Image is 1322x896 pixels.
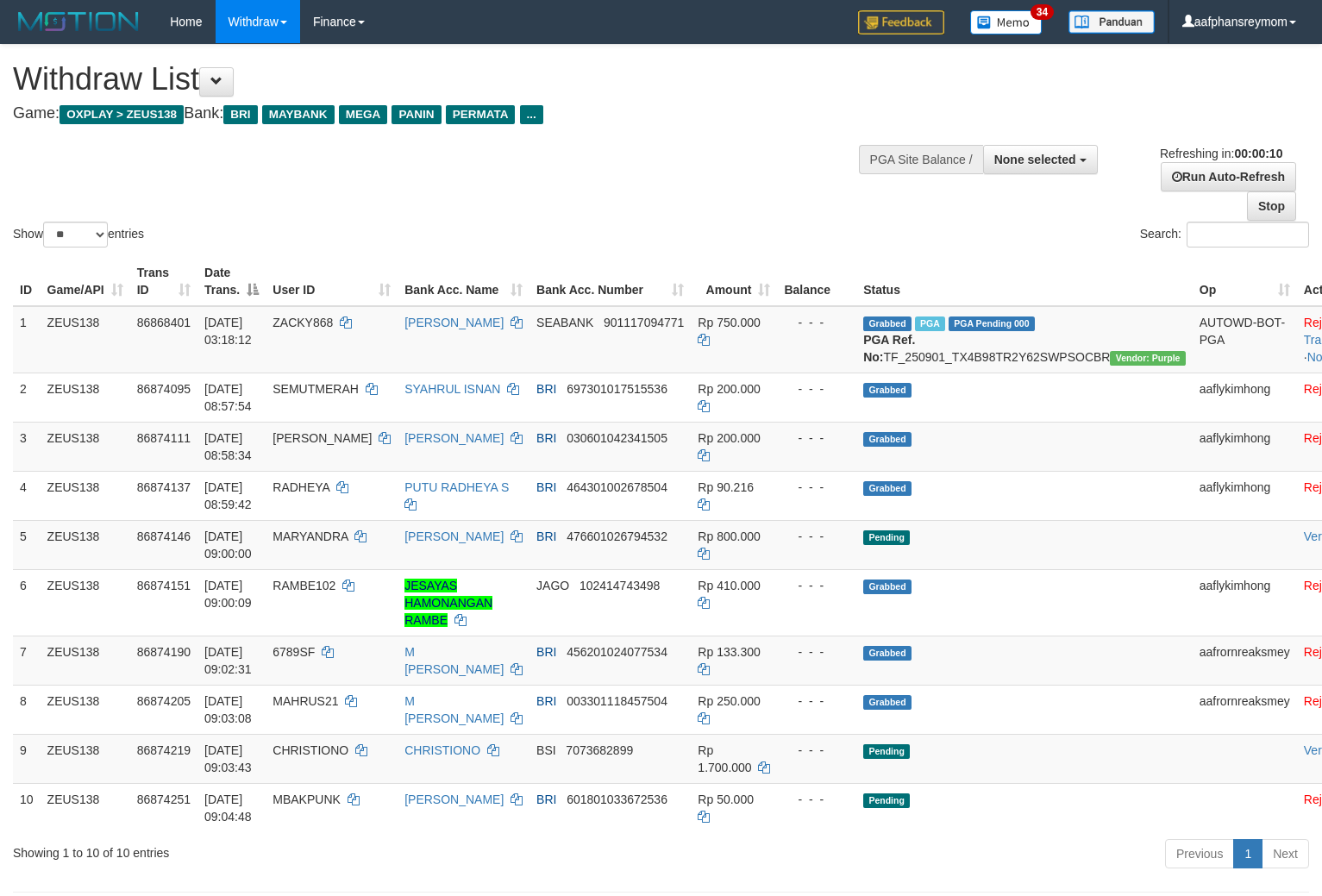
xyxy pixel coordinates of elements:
span: Copy 697301017515536 to clipboard [567,382,667,396]
span: Rp 410.000 [698,579,760,592]
span: 86874190 [137,645,191,659]
td: 5 [13,520,41,569]
td: 6 [13,569,41,636]
span: 6789SF [273,645,315,659]
span: Copy 003301118457504 to clipboard [567,694,667,708]
span: Rp 800.000 [698,529,760,543]
span: PERMATA [446,105,516,124]
span: Rp 250.000 [698,694,760,708]
td: 7 [13,636,41,685]
td: aaflykimhong [1193,422,1297,471]
span: BRI [536,645,556,659]
span: JAGO [536,579,569,592]
span: Pending [863,744,910,759]
label: Search: [1140,222,1309,247]
td: 2 [13,373,41,422]
span: MARYANDRA [273,529,348,543]
td: aafrornreaksmey [1193,685,1297,734]
span: [DATE] 09:04:48 [204,793,252,824]
div: - - - [784,791,849,808]
b: PGA Ref. No: [863,333,915,364]
h4: Game: Bank: [13,105,864,122]
th: Bank Acc. Number: activate to sort column ascending [529,257,691,306]
a: M [PERSON_NAME] [404,645,504,676]
td: aaflykimhong [1193,569,1297,636]
span: Marked by aaftrukkakada [915,316,945,331]
span: BRI [536,694,556,708]
th: Trans ID: activate to sort column ascending [130,257,197,306]
span: [DATE] 08:58:34 [204,431,252,462]
a: CHRISTIONO [404,743,480,757]
td: aaflykimhong [1193,373,1297,422]
label: Show entries [13,222,144,247]
span: ... [520,105,543,124]
div: - - - [784,479,849,496]
span: 34 [1031,4,1054,20]
a: [PERSON_NAME] [404,431,504,445]
span: Grabbed [863,580,912,594]
div: - - - [784,380,849,398]
span: Pending [863,793,910,808]
span: BRI [536,382,556,396]
span: Rp 133.300 [698,645,760,659]
a: JESAYAS HAMONANGAN RAMBE [404,579,492,627]
span: Refreshing in: [1160,147,1282,160]
div: - - - [784,314,849,331]
span: [PERSON_NAME] [273,431,372,445]
a: Previous [1165,839,1234,868]
a: PUTU RADHEYA S [404,480,509,494]
div: - - - [784,692,849,710]
th: ID [13,257,41,306]
td: ZEUS138 [41,422,130,471]
td: aaflykimhong [1193,471,1297,520]
span: 86874111 [137,431,191,445]
span: 86868401 [137,316,191,329]
strong: 00:00:10 [1234,147,1282,160]
td: ZEUS138 [41,569,130,636]
a: 1 [1233,839,1262,868]
span: Rp 200.000 [698,382,760,396]
th: Date Trans.: activate to sort column descending [197,257,266,306]
span: Copy 901117094771 to clipboard [604,316,684,329]
input: Search: [1187,222,1309,247]
span: [DATE] 09:00:09 [204,579,252,610]
span: Copy 464301002678504 to clipboard [567,480,667,494]
td: 1 [13,306,41,373]
span: [DATE] 09:02:31 [204,645,252,676]
img: panduan.png [1068,10,1155,34]
a: [PERSON_NAME] [404,529,504,543]
div: - - - [784,577,849,594]
td: ZEUS138 [41,471,130,520]
th: Bank Acc. Name: activate to sort column ascending [398,257,529,306]
select: Showentries [43,222,108,247]
span: MAYBANK [262,105,335,124]
span: Copy 7073682899 to clipboard [566,743,633,757]
a: Next [1262,839,1309,868]
img: Feedback.jpg [858,10,944,34]
span: [DATE] 08:59:42 [204,480,252,511]
div: - - - [784,643,849,661]
span: 86874146 [137,529,191,543]
th: Status [856,257,1193,306]
span: Rp 750.000 [698,316,760,329]
span: Vendor URL: https://trx4.1velocity.biz [1110,351,1185,366]
span: SEMUTMERAH [273,382,359,396]
td: ZEUS138 [41,520,130,569]
span: BSI [536,743,556,757]
div: - - - [784,742,849,759]
td: ZEUS138 [41,306,130,373]
span: Grabbed [863,481,912,496]
th: User ID: activate to sort column ascending [266,257,398,306]
span: Grabbed [863,695,912,710]
span: 86874137 [137,480,191,494]
h1: Withdraw List [13,62,864,97]
span: CHRISTIONO [273,743,348,757]
span: BRI [536,480,556,494]
span: Grabbed [863,316,912,331]
span: MBAKPUNK [273,793,341,806]
div: - - - [784,429,849,447]
span: Pending [863,530,910,545]
span: [DATE] 08:57:54 [204,382,252,413]
span: BRI [536,793,556,806]
span: Copy 030601042341505 to clipboard [567,431,667,445]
